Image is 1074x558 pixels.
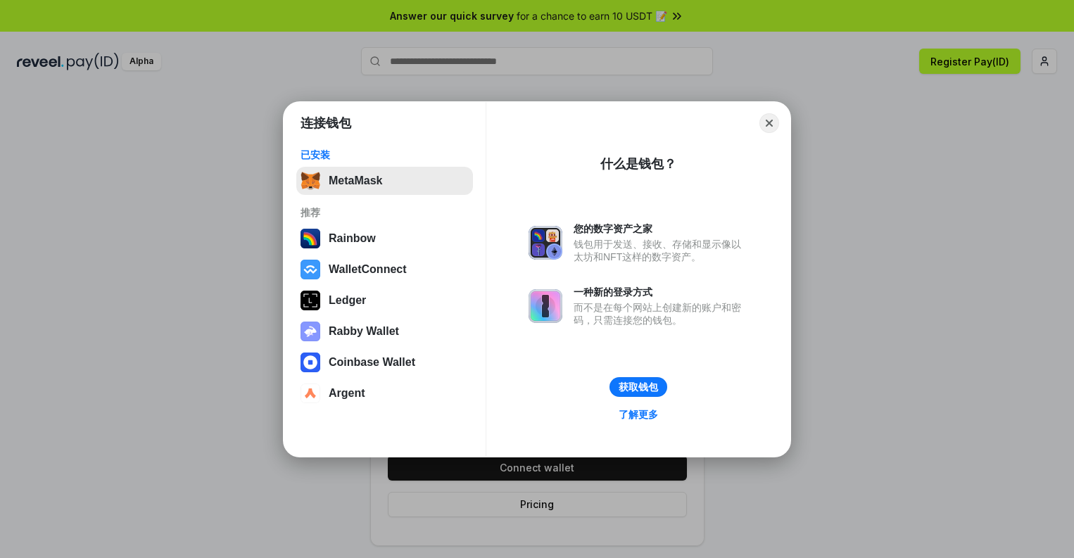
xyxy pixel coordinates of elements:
div: 已安装 [301,148,469,161]
div: 一种新的登录方式 [574,286,748,298]
button: 获取钱包 [609,377,667,397]
a: 了解更多 [610,405,666,424]
button: Close [759,113,779,133]
img: svg+xml,%3Csvg%20width%3D%2228%22%20height%3D%2228%22%20viewBox%3D%220%200%2028%2028%22%20fill%3D... [301,383,320,403]
img: svg+xml,%3Csvg%20fill%3D%22none%22%20height%3D%2233%22%20viewBox%3D%220%200%2035%2033%22%20width%... [301,171,320,191]
div: 您的数字资产之家 [574,222,748,235]
img: svg+xml,%3Csvg%20width%3D%2228%22%20height%3D%2228%22%20viewBox%3D%220%200%2028%2028%22%20fill%3D... [301,260,320,279]
div: Ledger [329,294,366,307]
h1: 连接钱包 [301,115,351,132]
div: 了解更多 [619,408,658,421]
div: WalletConnect [329,263,407,276]
button: Rabby Wallet [296,317,473,345]
div: 什么是钱包？ [600,156,676,172]
button: Rainbow [296,224,473,253]
img: svg+xml,%3Csvg%20width%3D%22120%22%20height%3D%22120%22%20viewBox%3D%220%200%20120%20120%22%20fil... [301,229,320,248]
div: Coinbase Wallet [329,356,415,369]
img: svg+xml,%3Csvg%20xmlns%3D%22http%3A%2F%2Fwww.w3.org%2F2000%2Fsvg%22%20fill%3D%22none%22%20viewBox... [529,289,562,323]
img: svg+xml,%3Csvg%20xmlns%3D%22http%3A%2F%2Fwww.w3.org%2F2000%2Fsvg%22%20width%3D%2228%22%20height%3... [301,291,320,310]
div: MetaMask [329,175,382,187]
button: Ledger [296,286,473,315]
div: 推荐 [301,206,469,219]
div: 钱包用于发送、接收、存储和显示像以太坊和NFT这样的数字资产。 [574,238,748,263]
img: svg+xml,%3Csvg%20width%3D%2228%22%20height%3D%2228%22%20viewBox%3D%220%200%2028%2028%22%20fill%3D... [301,353,320,372]
img: svg+xml,%3Csvg%20xmlns%3D%22http%3A%2F%2Fwww.w3.org%2F2000%2Fsvg%22%20fill%3D%22none%22%20viewBox... [301,322,320,341]
img: svg+xml,%3Csvg%20xmlns%3D%22http%3A%2F%2Fwww.w3.org%2F2000%2Fsvg%22%20fill%3D%22none%22%20viewBox... [529,226,562,260]
button: MetaMask [296,167,473,195]
button: WalletConnect [296,255,473,284]
div: 而不是在每个网站上创建新的账户和密码，只需连接您的钱包。 [574,301,748,326]
div: Rabby Wallet [329,325,399,338]
button: Coinbase Wallet [296,348,473,376]
div: Argent [329,387,365,400]
button: Argent [296,379,473,407]
div: Rainbow [329,232,376,245]
div: 获取钱包 [619,381,658,393]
